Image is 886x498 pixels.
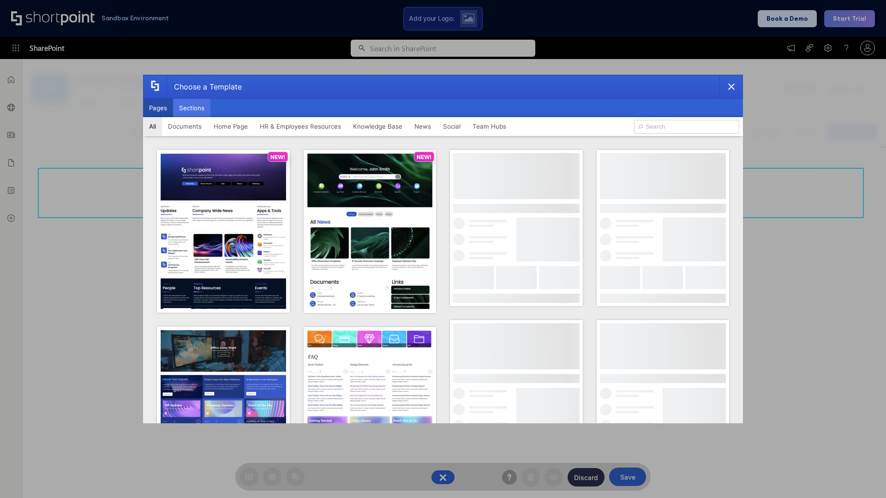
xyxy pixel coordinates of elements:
[173,99,210,117] button: Sections
[270,154,285,160] p: NEW!
[840,454,886,498] iframe: Chat Widget
[143,75,743,423] div: template selector
[634,120,739,134] input: Search
[167,75,242,98] div: Choose a Template
[162,117,208,136] button: Documents
[467,117,512,136] button: Team Hubs
[408,117,437,136] button: News
[417,154,431,160] p: NEW!
[208,117,254,136] button: Home Page
[347,117,408,136] button: Knowledge Base
[143,117,162,136] button: All
[254,117,347,136] button: HR & Employees Resources
[437,117,467,136] button: Social
[143,99,173,117] button: Pages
